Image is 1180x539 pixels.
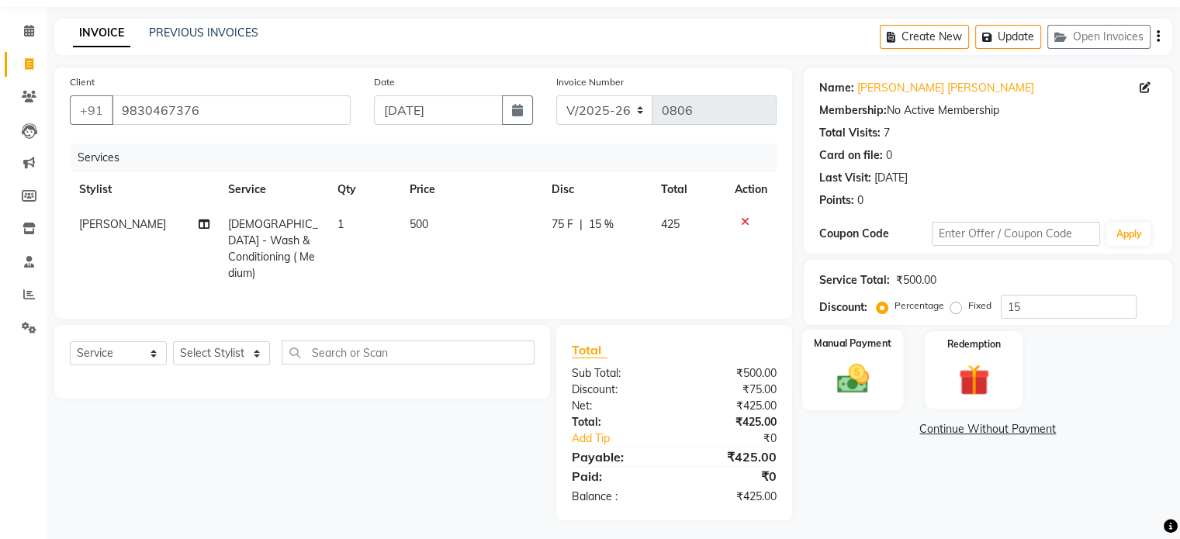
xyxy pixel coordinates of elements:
[896,272,936,289] div: ₹500.00
[661,217,680,231] span: 425
[819,299,867,316] div: Discount:
[410,217,428,231] span: 500
[674,365,788,382] div: ₹500.00
[819,80,854,96] div: Name:
[819,147,883,164] div: Card on file:
[884,125,890,141] div: 7
[1047,25,1151,49] button: Open Invoices
[975,25,1041,49] button: Update
[219,172,328,207] th: Service
[819,170,871,186] div: Last Visit:
[282,340,535,365] input: Search or Scan
[652,172,725,207] th: Total
[819,272,890,289] div: Service Total:
[807,421,1169,437] a: Continue Without Payment
[374,75,395,89] label: Date
[560,467,674,485] div: Paid:
[814,336,891,351] label: Manual Payment
[70,75,95,89] label: Client
[542,172,652,207] th: Disc
[857,80,1034,96] a: [PERSON_NAME] [PERSON_NAME]
[149,26,258,40] a: PREVIOUS INVOICES
[552,216,573,233] span: 75 F
[572,342,607,358] span: Total
[874,170,908,186] div: [DATE]
[1106,223,1151,246] button: Apply
[826,361,878,398] img: _cash.svg
[112,95,351,125] input: Search by Name/Mobile/Email/Code
[70,172,219,207] th: Stylist
[886,147,892,164] div: 0
[947,337,1001,351] label: Redemption
[693,430,787,447] div: ₹0
[819,102,887,119] div: Membership:
[674,489,788,505] div: ₹425.00
[580,216,583,233] span: |
[674,447,788,466] div: ₹425.00
[895,299,944,313] label: Percentage
[674,414,788,430] div: ₹425.00
[560,489,674,505] div: Balance :
[556,75,624,89] label: Invoice Number
[70,95,113,125] button: +91
[560,414,674,430] div: Total:
[560,447,674,466] div: Payable:
[400,172,542,207] th: Price
[674,382,788,398] div: ₹75.00
[819,102,1157,119] div: No Active Membership
[328,172,401,207] th: Qty
[819,226,932,242] div: Coupon Code
[968,299,991,313] label: Fixed
[819,125,881,141] div: Total Visits:
[228,217,318,280] span: [DEMOGRAPHIC_DATA] - Wash & Conditioning ( Medium)
[79,217,166,231] span: [PERSON_NAME]
[949,361,999,399] img: _gift.svg
[674,467,788,485] div: ₹0
[932,222,1101,246] input: Enter Offer / Coupon Code
[560,430,693,447] a: Add Tip
[560,365,674,382] div: Sub Total:
[725,172,777,207] th: Action
[589,216,614,233] span: 15 %
[560,382,674,398] div: Discount:
[880,25,969,49] button: Create New
[560,398,674,414] div: Net:
[857,192,863,209] div: 0
[819,192,854,209] div: Points:
[73,19,130,47] a: INVOICE
[674,398,788,414] div: ₹425.00
[337,217,344,231] span: 1
[71,143,788,172] div: Services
